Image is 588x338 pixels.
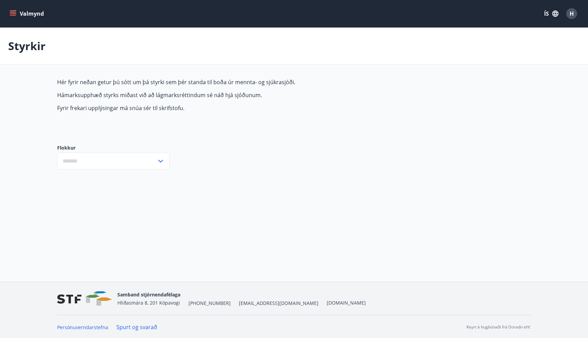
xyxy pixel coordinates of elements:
[57,324,108,331] a: Persónuverndarstefna
[117,291,180,298] span: Samband stjórnendafélaga
[57,144,169,151] label: Flokkur
[57,91,378,99] p: Hámarksupphæð styrks miðast við að lágmarksréttindum sé náð hjá sjóðunum.
[8,39,46,53] p: Styrkir
[116,323,157,331] a: Spurt og svarað
[563,5,580,22] button: H
[189,300,231,307] span: [PHONE_NUMBER]
[570,10,574,17] span: H
[239,300,318,307] span: [EMAIL_ADDRESS][DOMAIN_NAME]
[8,7,47,20] button: menu
[57,78,378,86] p: Hér fyrir neðan getur þú sótt um þá styrki sem þér standa til boða úr mennta- og sjúkrasjóði.
[327,299,366,306] a: [DOMAIN_NAME]
[467,324,531,330] p: Keyrt á hugbúnaði frá Dorado ehf.
[540,7,562,20] button: ÍS
[117,299,180,306] span: Hlíðasmára 8, 201 Kópavogi
[57,104,378,112] p: Fyrir frekari upplýsingar má snúa sér til skrifstofu.
[57,291,112,306] img: vjCaq2fThgY3EUYqSgpjEiBg6WP39ov69hlhuPVN.png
